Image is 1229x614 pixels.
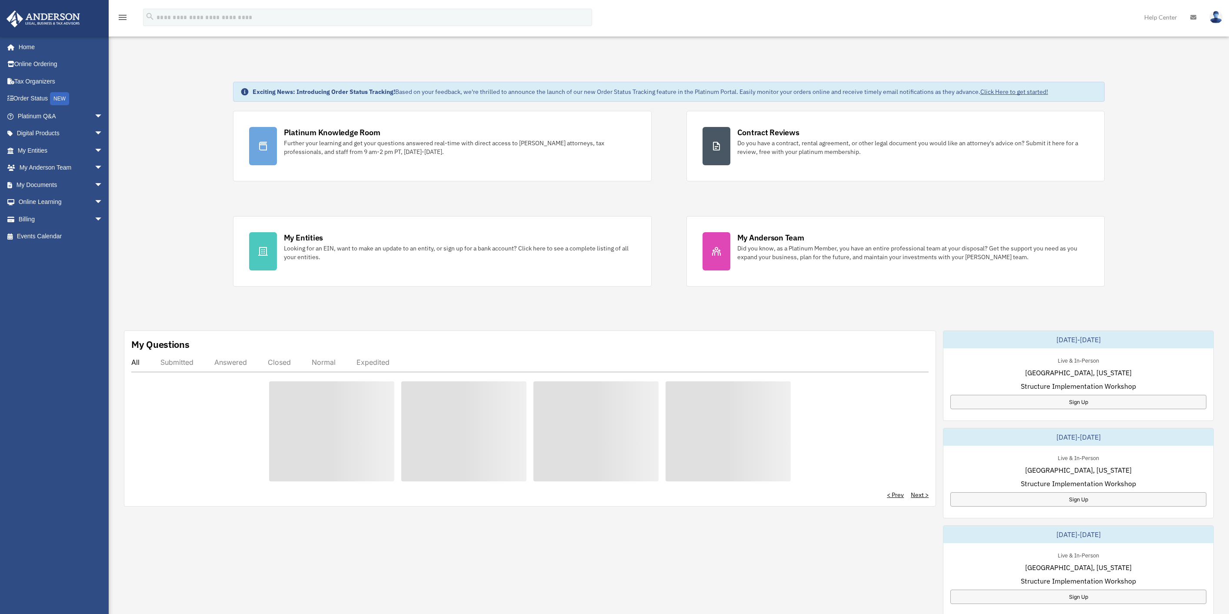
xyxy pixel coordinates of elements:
a: My Documentsarrow_drop_down [6,176,116,194]
span: arrow_drop_down [94,107,112,125]
span: [GEOGRAPHIC_DATA], [US_STATE] [1025,367,1132,378]
i: search [145,12,155,21]
div: Do you have a contract, rental agreement, or other legal document you would like an attorney's ad... [737,139,1089,156]
a: Tax Organizers [6,73,116,90]
div: Live & In-Person [1051,453,1106,462]
div: Expedited [356,358,390,367]
div: Submitted [160,358,193,367]
span: Structure Implementation Workshop [1021,478,1136,489]
div: Looking for an EIN, want to make an update to an entity, or sign up for a bank account? Click her... [284,244,636,261]
div: My Entities [284,232,323,243]
div: [DATE]-[DATE] [943,331,1213,348]
span: Structure Implementation Workshop [1021,381,1136,391]
a: Order StatusNEW [6,90,116,108]
a: Billingarrow_drop_down [6,210,116,228]
div: Closed [268,358,291,367]
a: Sign Up [950,590,1206,604]
span: arrow_drop_down [94,142,112,160]
span: arrow_drop_down [94,159,112,177]
a: Online Ordering [6,56,116,73]
a: My Anderson Teamarrow_drop_down [6,159,116,177]
img: User Pic [1209,11,1222,23]
div: Platinum Knowledge Room [284,127,380,138]
div: My Questions [131,338,190,351]
div: [DATE]-[DATE] [943,428,1213,446]
span: arrow_drop_down [94,176,112,194]
a: Platinum Q&Aarrow_drop_down [6,107,116,125]
a: Online Learningarrow_drop_down [6,194,116,211]
div: NEW [50,92,69,105]
a: My Entitiesarrow_drop_down [6,142,116,159]
a: My Entities Looking for an EIN, want to make an update to an entity, or sign up for a bank accoun... [233,216,652,287]
i: menu [117,12,128,23]
span: arrow_drop_down [94,125,112,143]
a: menu [117,15,128,23]
div: All [131,358,140,367]
a: Digital Productsarrow_drop_down [6,125,116,142]
a: Next > [911,491,929,499]
div: Further your learning and get your questions answered real-time with direct access to [PERSON_NAM... [284,139,636,156]
div: Based on your feedback, we're thrilled to announce the launch of our new Order Status Tracking fe... [253,87,1048,96]
img: Anderson Advisors Platinum Portal [4,10,83,27]
strong: Exciting News: Introducing Order Status Tracking! [253,88,395,96]
a: Platinum Knowledge Room Further your learning and get your questions answered real-time with dire... [233,111,652,181]
a: < Prev [887,491,904,499]
a: Events Calendar [6,228,116,245]
a: Sign Up [950,395,1206,409]
div: Answered [214,358,247,367]
div: Normal [312,358,336,367]
a: My Anderson Team Did you know, as a Platinum Member, you have an entire professional team at your... [686,216,1105,287]
div: My Anderson Team [737,232,804,243]
div: Contract Reviews [737,127,799,138]
span: arrow_drop_down [94,194,112,211]
div: Live & In-Person [1051,355,1106,364]
a: Sign Up [950,492,1206,507]
div: Live & In-Person [1051,550,1106,559]
a: Home [6,38,112,56]
div: Did you know, as a Platinum Member, you have an entire professional team at your disposal? Get th... [737,244,1089,261]
span: arrow_drop_down [94,210,112,228]
div: [DATE]-[DATE] [943,526,1213,543]
a: Click Here to get started! [980,88,1048,96]
span: Structure Implementation Workshop [1021,576,1136,586]
span: [GEOGRAPHIC_DATA], [US_STATE] [1025,465,1132,475]
span: [GEOGRAPHIC_DATA], [US_STATE] [1025,562,1132,573]
a: Contract Reviews Do you have a contract, rental agreement, or other legal document you would like... [686,111,1105,181]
